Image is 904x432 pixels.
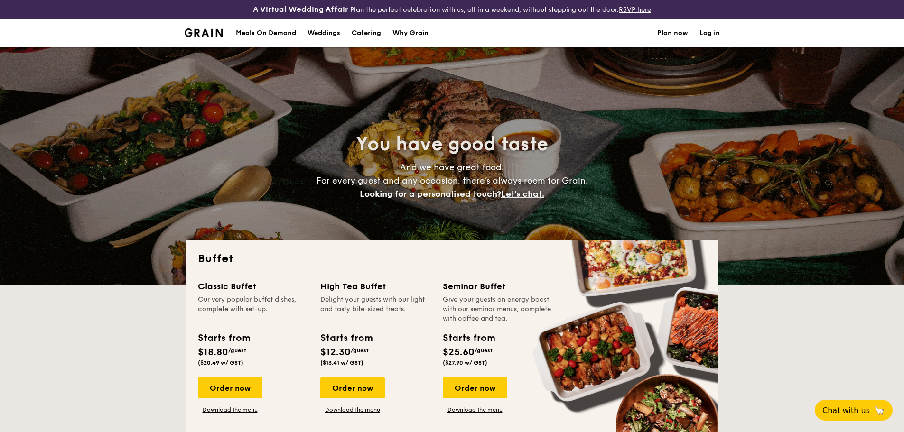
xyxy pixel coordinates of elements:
[346,19,387,47] a: Catering
[185,28,223,37] img: Grain
[356,133,548,156] span: You have good taste
[475,347,493,354] span: /guest
[198,347,228,358] span: $18.80
[320,331,372,345] div: Starts from
[308,19,340,47] div: Weddings
[317,162,588,199] span: And we have great food. For every guest and any occasion, there’s always room for Grain.
[392,19,429,47] div: Why Grain
[198,377,262,398] div: Order now
[320,280,431,293] div: High Tea Buffet
[320,377,385,398] div: Order now
[443,359,487,366] span: ($27.90 w/ GST)
[619,6,651,14] a: RSVP here
[253,4,348,15] h4: A Virtual Wedding Affair
[699,19,720,47] a: Log in
[352,19,381,47] h1: Catering
[443,331,494,345] div: Starts from
[320,359,363,366] span: ($13.41 w/ GST)
[230,19,302,47] a: Meals On Demand
[185,28,223,37] a: Logotype
[360,189,501,199] span: Looking for a personalised touch?
[815,400,893,421] button: Chat with us🦙
[302,19,346,47] a: Weddings
[822,406,870,415] span: Chat with us
[443,406,507,414] a: Download the menu
[198,280,309,293] div: Classic Buffet
[387,19,434,47] a: Why Grain
[236,19,296,47] div: Meals On Demand
[320,406,385,414] a: Download the menu
[320,347,351,358] span: $12.30
[501,189,544,199] span: Let's chat.
[198,295,309,323] div: Our very popular buffet dishes, complete with set-up.
[198,251,707,267] h2: Buffet
[443,280,554,293] div: Seminar Buffet
[351,347,369,354] span: /guest
[443,347,475,358] span: $25.60
[198,406,262,414] a: Download the menu
[228,347,246,354] span: /guest
[198,331,250,345] div: Starts from
[198,359,243,366] span: ($20.49 w/ GST)
[443,377,507,398] div: Order now
[320,295,431,323] div: Delight your guests with our light and tasty bite-sized treats.
[443,295,554,323] div: Give your guests an energy boost with our seminar menus, complete with coffee and tea.
[179,4,726,15] div: Plan the perfect celebration with us, all in a weekend, without stepping out the door.
[874,405,885,416] span: 🦙
[657,19,688,47] a: Plan now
